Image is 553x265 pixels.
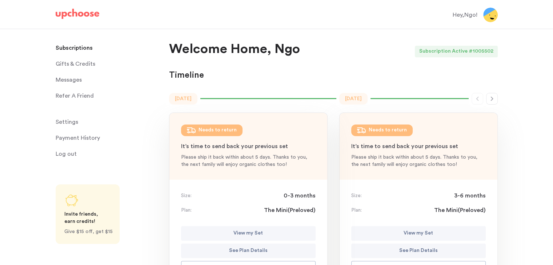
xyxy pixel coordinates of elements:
p: Refer A Friend [56,89,94,103]
p: See Plan Details [229,246,268,255]
div: Needs to return [369,126,407,135]
button: See Plan Details [351,244,486,258]
div: Subscription Active [415,46,469,57]
a: Messages [56,73,160,87]
time: [DATE] [169,93,197,105]
p: Size: [181,192,192,199]
span: 0-3 months [284,191,316,200]
p: Plan: [351,207,362,214]
img: UpChoose [56,9,99,19]
p: It’s time to send back your previous set [181,142,316,151]
a: Log out [56,147,160,161]
span: The Mini ( Preloved ) [434,206,486,215]
time: [DATE] [339,93,368,105]
span: Gifts & Credits [56,57,95,71]
p: It’s time to send back your previous set [351,142,486,151]
p: Plan: [181,207,192,214]
p: View my Set [233,229,263,238]
p: Please ship it back within about 5 days. Thanks to you, the next family will enjoy organic clothe... [351,154,486,168]
a: Gifts & Credits [56,57,160,71]
p: View my Set [404,229,433,238]
span: 3-6 months [454,191,486,200]
span: The Mini ( Preloved ) [264,206,316,215]
p: Subscriptions [56,41,93,55]
a: Payment History [56,131,160,145]
button: View my Set [181,226,316,241]
a: Subscriptions [56,41,160,55]
button: View my Set [351,226,486,241]
p: Timeline [169,70,204,81]
span: Messages [56,73,82,87]
p: Size: [351,192,362,199]
a: Refer A Friend [56,89,160,103]
span: Settings [56,115,78,129]
div: Needs to return [199,126,237,135]
button: See Plan Details [181,244,316,258]
a: Settings [56,115,160,129]
p: Payment History [56,131,100,145]
p: Welcome Home, Ngo [169,41,300,58]
span: Log out [56,147,77,161]
p: Please ship it back within about 5 days. Thanks to you, the next family will enjoy organic clothe... [181,154,316,168]
a: Share UpChoose [56,184,120,244]
div: # 1005502 [469,46,498,57]
p: See Plan Details [399,246,438,255]
div: Hey, Ngo ! [453,11,477,19]
a: UpChoose [56,9,99,22]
